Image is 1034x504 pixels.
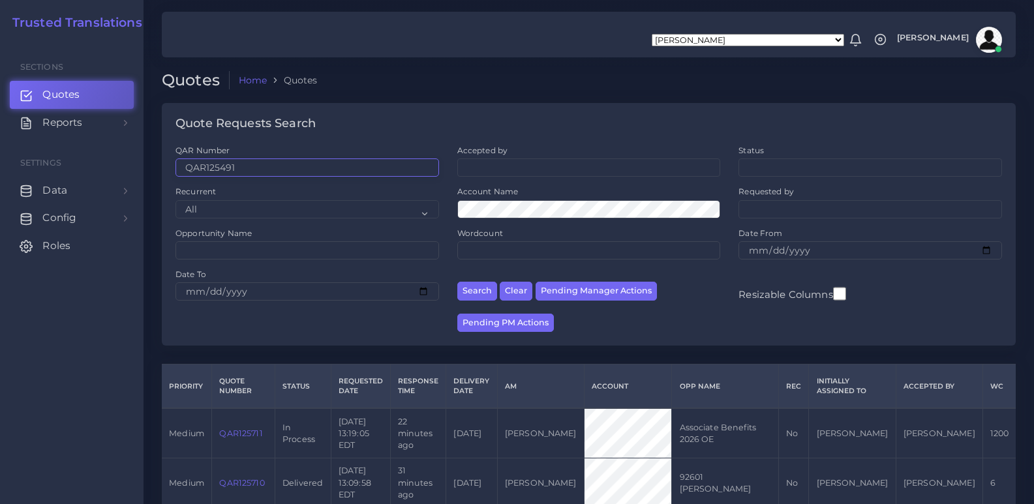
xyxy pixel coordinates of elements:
[446,364,497,409] th: Delivery Date
[897,34,969,42] span: [PERSON_NAME]
[738,286,845,302] label: Resizable Columns
[446,408,497,458] td: [DATE]
[738,186,794,197] label: Requested by
[390,408,446,458] td: 22 minutes ago
[42,211,76,225] span: Config
[10,109,134,136] a: Reports
[275,364,331,409] th: Status
[500,282,532,301] button: Clear
[457,145,508,156] label: Accepted by
[497,408,584,458] td: [PERSON_NAME]
[672,364,779,409] th: Opp Name
[10,232,134,259] a: Roles
[20,62,63,72] span: Sections
[169,478,204,488] span: medium
[219,428,262,438] a: QAR125711
[42,239,70,253] span: Roles
[457,314,554,333] button: Pending PM Actions
[982,364,1022,409] th: WC
[390,364,446,409] th: Response Time
[20,158,61,168] span: Settings
[457,186,519,197] label: Account Name
[833,286,846,302] input: Resizable Columns
[3,16,142,31] a: Trusted Translations
[162,364,212,409] th: Priority
[42,183,67,198] span: Data
[457,282,497,301] button: Search
[738,145,764,156] label: Status
[212,364,275,409] th: Quote Number
[896,364,982,409] th: Accepted by
[175,269,206,280] label: Date To
[896,408,982,458] td: [PERSON_NAME]
[982,408,1022,458] td: 1200
[584,364,672,409] th: Account
[738,228,782,239] label: Date From
[175,228,252,239] label: Opportunity Name
[275,408,331,458] td: In Process
[779,364,809,409] th: REC
[331,364,390,409] th: Requested Date
[672,408,779,458] td: Associate Benefits 2026 OE
[42,87,80,102] span: Quotes
[10,177,134,204] a: Data
[219,478,264,488] a: QAR125710
[10,204,134,231] a: Config
[976,27,1002,53] img: avatar
[175,186,216,197] label: Recurrent
[10,81,134,108] a: Quotes
[239,74,267,87] a: Home
[175,117,316,131] h4: Quote Requests Search
[457,228,503,239] label: Wordcount
[162,71,230,90] h2: Quotes
[331,408,390,458] td: [DATE] 13:19:05 EDT
[267,74,317,87] li: Quotes
[890,27,1007,53] a: [PERSON_NAME]avatar
[175,145,230,156] label: QAR Number
[779,408,809,458] td: No
[536,282,657,301] button: Pending Manager Actions
[169,428,204,438] span: medium
[497,364,584,409] th: AM
[809,408,896,458] td: [PERSON_NAME]
[42,115,82,130] span: Reports
[809,364,896,409] th: Initially Assigned to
